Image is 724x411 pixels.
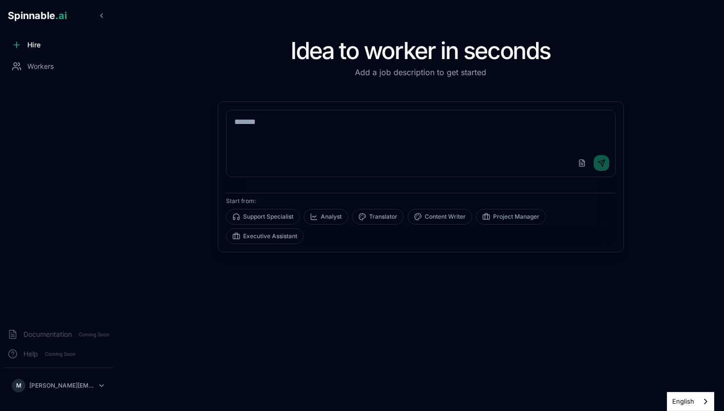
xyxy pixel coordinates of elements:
[408,209,472,225] button: Content Writer
[42,349,79,359] span: Coming Soon
[304,209,348,225] button: Analyst
[27,62,54,71] span: Workers
[667,392,714,411] div: Language
[23,329,72,339] span: Documentation
[8,376,109,395] button: M[PERSON_NAME][EMAIL_ADDRESS][DOMAIN_NAME]
[352,209,404,225] button: Translator
[218,66,624,78] p: Add a job description to get started
[76,330,112,339] span: Coming Soon
[23,349,38,359] span: Help
[8,10,67,21] span: Spinnable
[55,10,67,21] span: .ai
[27,40,41,50] span: Hire
[667,392,714,411] a: English
[29,382,94,390] p: [PERSON_NAME][EMAIL_ADDRESS][DOMAIN_NAME]
[218,39,624,62] h1: Idea to worker in seconds
[667,392,714,411] aside: Language selected: English
[16,382,21,390] span: M
[226,209,300,225] button: Support Specialist
[476,209,546,225] button: Project Manager
[226,228,304,244] button: Executive Assistant
[226,197,616,205] p: Start from:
